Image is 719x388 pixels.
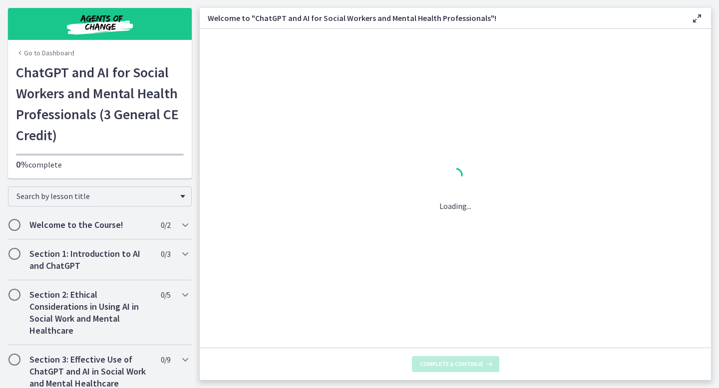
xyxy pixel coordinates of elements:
[439,200,471,212] p: Loading...
[420,360,483,368] span: Complete & continue
[16,62,184,146] h1: ChatGPT and AI for Social Workers and Mental Health Professionals (3 General CE Credit)
[8,187,192,206] div: Search by lesson title
[16,191,175,201] span: Search by lesson title
[29,248,151,272] h2: Section 1: Introduction to AI and ChatGPT
[16,159,28,170] span: 0%
[16,48,74,58] a: Go to Dashboard
[40,12,160,36] img: Agents of Change Social Work Test Prep
[161,354,170,366] span: 0 / 9
[16,159,184,171] p: complete
[29,219,151,231] h2: Welcome to the Course!
[161,289,170,301] span: 0 / 5
[161,219,170,231] span: 0 / 2
[412,356,499,372] button: Complete & continue
[439,165,471,188] div: 1
[29,289,151,337] h2: Section 2: Ethical Considerations in Using AI in Social Work and Mental Healthcare
[208,12,675,24] h3: Welcome to "ChatGPT and AI for Social Workers and Mental Health Professionals"!
[161,248,170,260] span: 0 / 3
